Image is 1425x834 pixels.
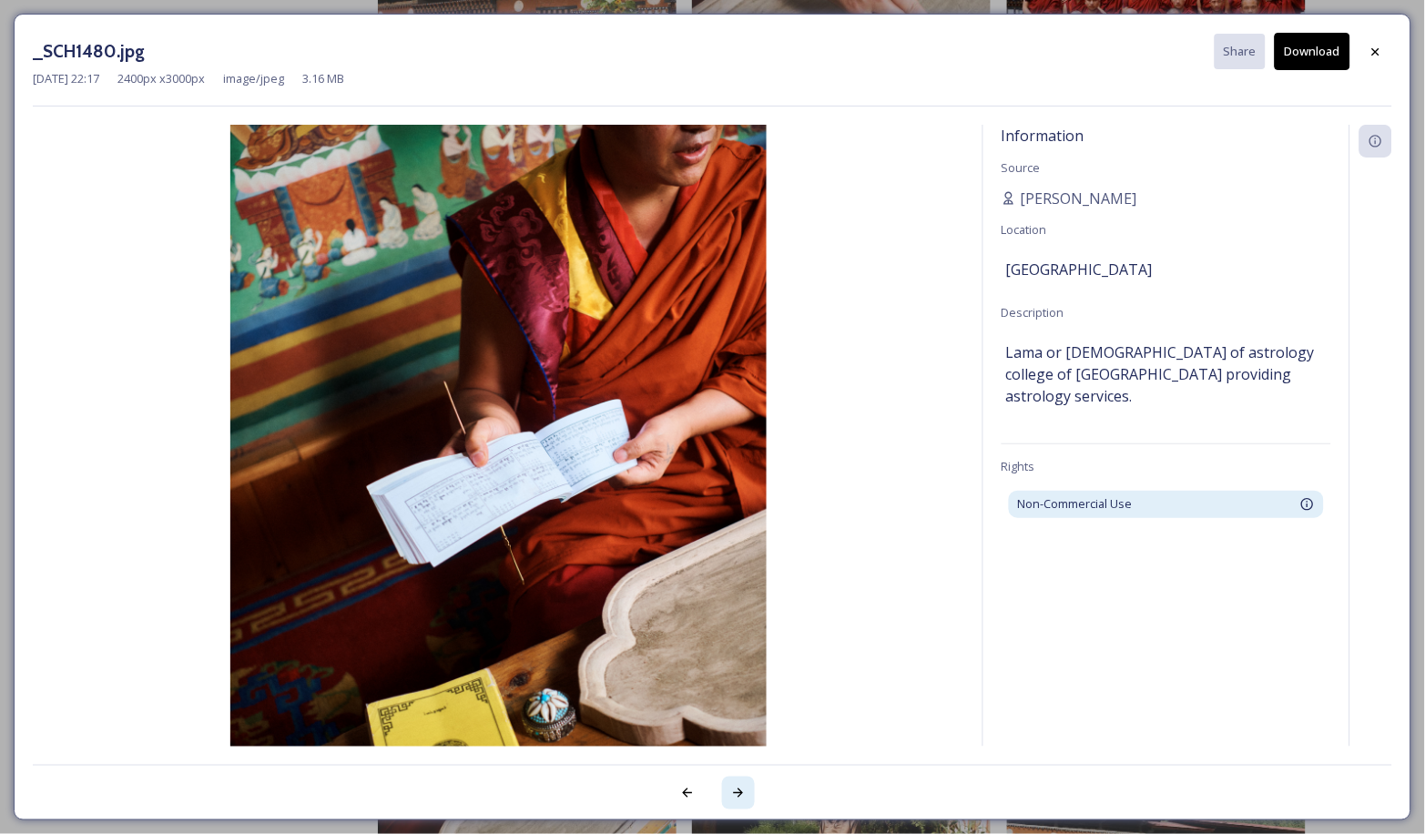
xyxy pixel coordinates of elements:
[1275,33,1350,70] button: Download
[1006,259,1153,280] span: [GEOGRAPHIC_DATA]
[1215,34,1266,69] button: Share
[1006,341,1327,407] span: Lama or [DEMOGRAPHIC_DATA] of astrology college of [GEOGRAPHIC_DATA] providing astrology services.
[1002,221,1047,238] span: Location
[1018,495,1133,513] span: Non-Commercial Use
[33,125,964,795] img: _SCH1480.jpg
[1021,188,1137,209] span: [PERSON_NAME]
[1002,159,1041,176] span: Source
[1002,458,1035,474] span: Rights
[33,70,99,87] span: [DATE] 22:17
[1002,126,1084,146] span: Information
[1002,304,1064,320] span: Description
[117,70,205,87] span: 2400 px x 3000 px
[302,70,344,87] span: 3.16 MB
[33,38,145,65] h3: _SCH1480.jpg
[223,70,284,87] span: image/jpeg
